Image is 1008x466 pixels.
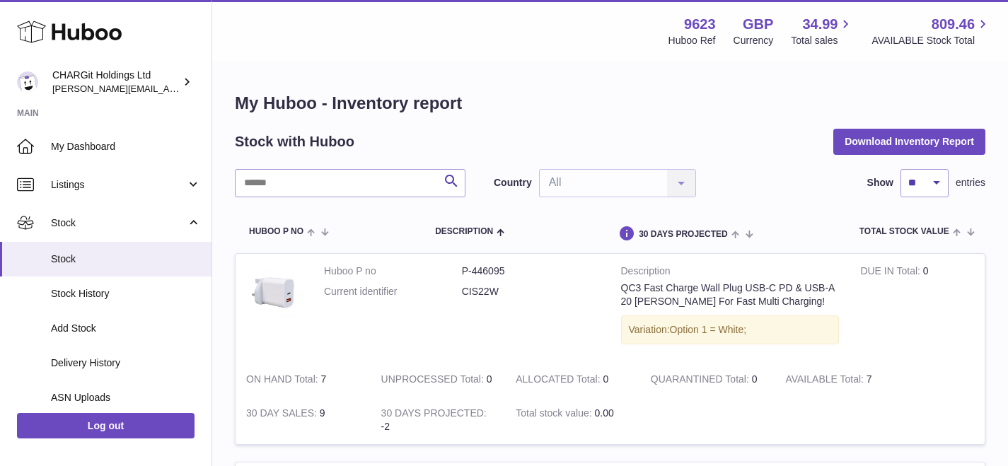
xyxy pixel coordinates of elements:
span: My Dashboard [51,140,201,153]
span: Description [435,227,493,236]
span: 30 DAYS PROJECTED [639,230,728,239]
a: 34.99 Total sales [791,15,854,47]
div: Currency [734,34,774,47]
strong: ON HAND Total [246,373,321,388]
span: Stock History [51,287,201,301]
strong: 30 DAY SALES [246,407,320,422]
span: Stock [51,252,201,266]
div: QC3 Fast Charge Wall Plug USB-C PD & USB-A 20 [PERSON_NAME] For Fast Multi Charging! [621,281,840,308]
strong: Total stock value [516,407,594,422]
span: Huboo P no [249,227,303,236]
dt: Current identifier [324,285,462,298]
td: 0 [505,362,640,397]
div: Variation: [621,315,840,344]
td: 0 [850,254,985,362]
span: entries [956,176,985,190]
td: 9 [236,396,371,444]
img: francesca@chargit.co.uk [17,71,38,93]
span: Listings [51,178,186,192]
dd: CIS22W [462,285,600,298]
strong: Description [621,264,840,281]
td: 0 [371,362,506,397]
label: Show [867,176,893,190]
span: AVAILABLE Stock Total [871,34,991,47]
div: Huboo Ref [668,34,716,47]
dt: Huboo P no [324,264,462,278]
span: Add Stock [51,322,201,335]
span: Delivery History [51,356,201,370]
strong: UNPROCESSED Total [381,373,487,388]
span: Total stock value [859,227,949,236]
span: Option 1 = White; [670,324,747,335]
span: Total sales [791,34,854,47]
a: 809.46 AVAILABLE Stock Total [871,15,991,47]
td: 7 [236,362,371,397]
span: 0.00 [595,407,614,419]
strong: ALLOCATED Total [516,373,603,388]
span: 809.46 [932,15,975,34]
div: CHARGit Holdings Ltd [52,69,180,95]
span: [PERSON_NAME][EMAIL_ADDRESS][DOMAIN_NAME] [52,83,284,94]
dd: P-446095 [462,264,600,278]
button: Download Inventory Report [833,129,985,154]
td: 7 [775,362,910,397]
strong: 9623 [684,15,716,34]
h2: Stock with Huboo [235,132,354,151]
span: Stock [51,216,186,230]
span: 34.99 [802,15,838,34]
label: Country [494,176,532,190]
strong: QUARANTINED Total [651,373,752,388]
strong: AVAILABLE Total [785,373,866,388]
strong: 30 DAYS PROJECTED [381,407,487,422]
span: ASN Uploads [51,391,201,404]
strong: DUE IN Total [860,265,922,280]
img: product image [246,264,303,321]
h1: My Huboo - Inventory report [235,92,985,115]
td: -2 [371,396,506,444]
strong: GBP [743,15,773,34]
a: Log out [17,413,195,438]
span: 0 [752,373,758,385]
